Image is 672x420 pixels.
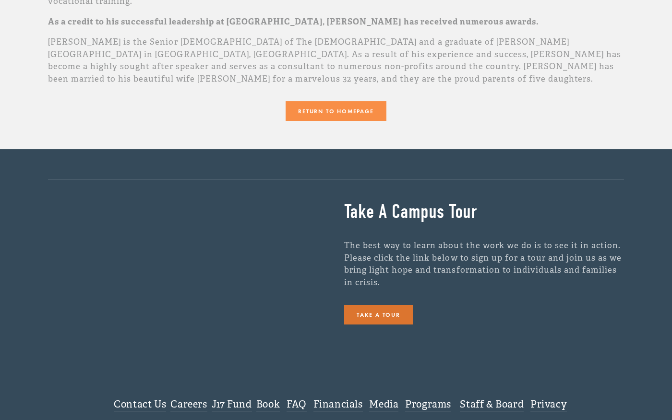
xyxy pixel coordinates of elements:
iframe: "Under One Roof" [48,200,328,357]
a: Careers [170,398,207,411]
p: The best way to learn about the work we do is to see it in action. Please click the link below to... [344,240,624,288]
p: [PERSON_NAME] is the Senior [DEMOGRAPHIC_DATA] of The [DEMOGRAPHIC_DATA] and a graduate of [PERSO... [48,36,624,85]
a: FAQ [287,398,307,411]
a: Book [256,398,280,411]
a: return to homepage [286,101,386,121]
a: Programs [405,398,451,411]
a: Financials [313,398,363,411]
strong: As a credit to his successful leadership at [GEOGRAPHIC_DATA], [PERSON_NAME] has received numerou... [48,16,539,27]
a: Privacy [530,398,567,411]
a: Staff & Board [460,398,524,411]
h2: Take A Campus Tour [344,200,624,223]
a: J17 Fund [212,398,252,411]
a: Contact Us [114,398,166,411]
a: Media [369,398,398,411]
a: Take a Tour [344,305,413,324]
